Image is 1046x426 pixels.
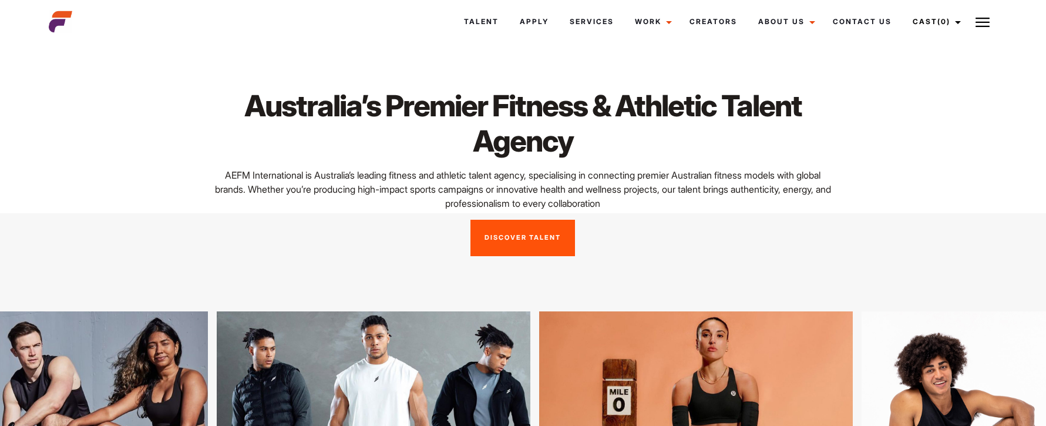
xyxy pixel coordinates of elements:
[624,6,679,38] a: Work
[470,220,575,256] a: Discover Talent
[509,6,559,38] a: Apply
[559,6,624,38] a: Services
[748,6,822,38] a: About Us
[902,6,968,38] a: Cast(0)
[209,168,836,210] p: AEFM International is Australia’s leading fitness and athletic talent agency, specialising in con...
[679,6,748,38] a: Creators
[453,6,509,38] a: Talent
[209,88,836,159] h1: Australia’s Premier Fitness & Athletic Talent Agency
[822,6,902,38] a: Contact Us
[49,10,72,33] img: cropped-aefm-brand-fav-22-square.png
[976,15,990,29] img: Burger icon
[937,17,950,26] span: (0)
